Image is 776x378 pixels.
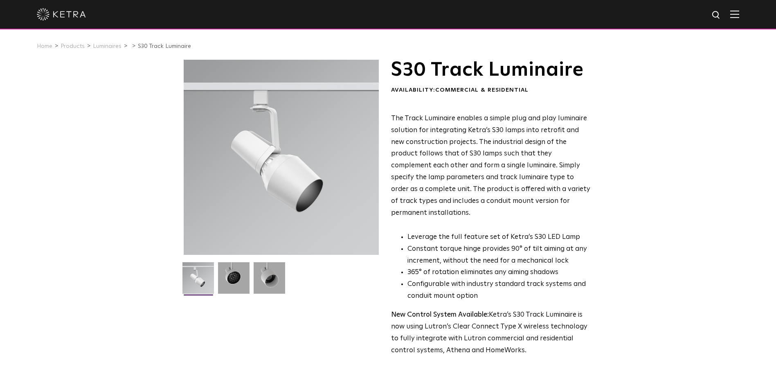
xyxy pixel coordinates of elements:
img: 3b1b0dc7630e9da69e6b [218,262,250,300]
li: Constant torque hinge provides 90° of tilt aiming at any increment, without the need for a mechan... [407,243,590,267]
li: Leverage the full feature set of Ketra’s S30 LED Lamp [407,232,590,243]
li: Configurable with industry standard track systems and conduit mount option [407,279,590,302]
img: ketra-logo-2019-white [37,8,86,20]
p: Ketra’s S30 Track Luminaire is now using Lutron’s Clear Connect Type X wireless technology to ful... [391,309,590,357]
div: Availability: [391,86,590,94]
li: 365° of rotation eliminates any aiming shadows [407,267,590,279]
span: The Track Luminaire enables a simple plug and play luminaire solution for integrating Ketra’s S30... [391,115,590,216]
a: S30 Track Luminaire [138,43,191,49]
span: Commercial & Residential [435,87,529,93]
img: search icon [711,10,722,20]
strong: New Control System Available: [391,311,489,318]
a: Luminaires [93,43,121,49]
a: Home [37,43,52,49]
img: Hamburger%20Nav.svg [730,10,739,18]
h1: S30 Track Luminaire [391,60,590,80]
a: Products [61,43,85,49]
img: S30-Track-Luminaire-2021-Web-Square [182,262,214,300]
img: 9e3d97bd0cf938513d6e [254,262,285,300]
